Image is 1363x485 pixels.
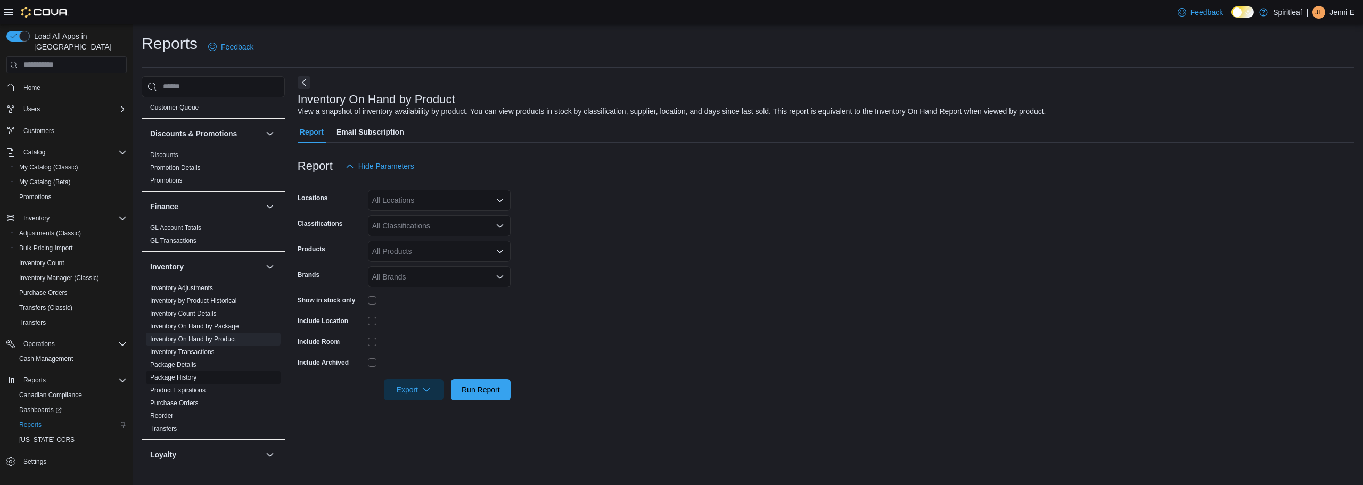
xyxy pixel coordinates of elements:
[150,348,215,356] a: Inventory Transactions
[15,191,56,203] a: Promotions
[358,161,414,171] span: Hide Parameters
[150,201,261,212] button: Finance
[19,391,82,399] span: Canadian Compliance
[11,388,131,402] button: Canadian Compliance
[150,373,196,382] span: Package History
[2,102,131,117] button: Users
[150,399,199,407] a: Purchase Orders
[150,151,178,159] a: Discounts
[15,301,77,314] a: Transfers (Classic)
[19,318,46,327] span: Transfers
[19,146,50,159] button: Catalog
[1329,6,1354,19] p: Jenni E
[2,454,131,469] button: Settings
[11,226,131,241] button: Adjustments (Classic)
[23,105,40,113] span: Users
[384,379,444,400] button: Export
[23,148,45,157] span: Catalog
[19,406,62,414] span: Dashboards
[150,449,261,460] button: Loyalty
[19,229,81,237] span: Adjustments (Classic)
[15,286,72,299] a: Purchase Orders
[15,389,86,401] a: Canadian Compliance
[2,211,131,226] button: Inventory
[15,316,50,329] a: Transfers
[150,297,237,305] span: Inventory by Product Historical
[15,227,85,240] a: Adjustments (Classic)
[15,176,75,188] a: My Catalog (Beta)
[19,124,127,137] span: Customers
[150,261,261,272] button: Inventory
[150,425,177,432] a: Transfers
[11,270,131,285] button: Inventory Manager (Classic)
[1307,6,1309,19] p: |
[15,227,127,240] span: Adjustments (Classic)
[150,163,201,172] span: Promotion Details
[11,432,131,447] button: [US_STATE] CCRS
[19,355,73,363] span: Cash Management
[496,221,504,230] button: Open list of options
[298,296,356,305] label: Show in stock only
[204,36,258,57] a: Feedback
[23,376,46,384] span: Reports
[150,261,184,272] h3: Inventory
[11,300,131,315] button: Transfers (Classic)
[2,145,131,160] button: Catalog
[15,191,127,203] span: Promotions
[1190,7,1223,18] span: Feedback
[19,303,72,312] span: Transfers (Classic)
[150,104,199,111] a: Customer Queue
[1231,6,1254,18] input: Dark Mode
[298,93,455,106] h3: Inventory On Hand by Product
[19,244,73,252] span: Bulk Pricing Import
[298,160,333,172] h3: Report
[150,335,236,343] a: Inventory On Hand by Product
[15,316,127,329] span: Transfers
[150,237,196,244] a: GL Transactions
[21,7,69,18] img: Cova
[15,404,127,416] span: Dashboards
[451,379,511,400] button: Run Report
[496,247,504,256] button: Open list of options
[150,164,201,171] a: Promotion Details
[15,272,127,284] span: Inventory Manager (Classic)
[298,76,310,89] button: Next
[15,176,127,188] span: My Catalog (Beta)
[19,435,75,444] span: [US_STATE] CCRS
[15,257,127,269] span: Inventory Count
[264,260,276,273] button: Inventory
[142,101,285,118] div: Customer
[23,127,54,135] span: Customers
[11,417,131,432] button: Reports
[19,421,42,429] span: Reports
[30,31,127,52] span: Load All Apps in [GEOGRAPHIC_DATA]
[298,245,325,253] label: Products
[19,193,52,201] span: Promotions
[150,128,261,139] button: Discounts & Promotions
[23,457,46,466] span: Settings
[19,338,59,350] button: Operations
[11,190,131,204] button: Promotions
[11,160,131,175] button: My Catalog (Classic)
[336,121,404,143] span: Email Subscription
[298,358,349,367] label: Include Archived
[15,242,77,254] a: Bulk Pricing Import
[264,448,276,461] button: Loyalty
[2,373,131,388] button: Reports
[150,103,199,112] span: Customer Queue
[19,274,99,282] span: Inventory Manager (Classic)
[11,315,131,330] button: Transfers
[150,297,237,305] a: Inventory by Product Historical
[11,402,131,417] a: Dashboards
[19,81,127,94] span: Home
[150,360,196,369] span: Package Details
[15,257,69,269] a: Inventory Count
[150,284,213,292] a: Inventory Adjustments
[23,84,40,92] span: Home
[264,200,276,213] button: Finance
[19,259,64,267] span: Inventory Count
[150,412,173,420] a: Reorder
